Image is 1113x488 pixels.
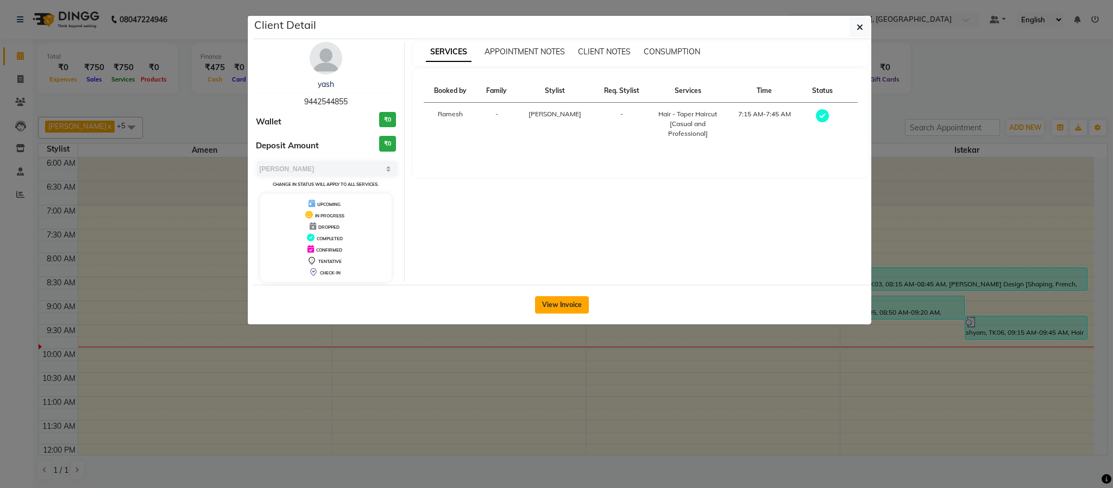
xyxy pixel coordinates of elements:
[304,97,348,107] span: 9442544855
[316,247,342,253] span: CONFIRMED
[803,79,842,103] th: Status
[477,79,516,103] th: Family
[529,110,581,118] span: [PERSON_NAME]
[593,79,650,103] th: Req. Stylist
[424,79,477,103] th: Booked by
[318,259,342,264] span: TENTATIVE
[426,42,471,62] span: SERVICES
[273,182,379,187] small: Change in status will apply to all services.
[517,79,593,103] th: Stylist
[485,47,565,57] span: APPOINTMENT NOTES
[593,103,650,146] td: -
[318,224,339,230] span: DROPPED
[317,236,343,241] span: COMPLETED
[256,140,319,152] span: Deposit Amount
[644,47,700,57] span: CONSUMPTION
[656,109,719,139] div: Hair - Taper Haircut [Casual and Professional]
[535,296,589,314] button: View Invoice
[726,79,802,103] th: Time
[650,79,726,103] th: Services
[379,112,396,128] h3: ₹0
[310,42,342,74] img: avatar
[318,79,334,89] a: yash
[317,202,341,207] span: UPCOMING
[379,136,396,152] h3: ₹0
[254,17,316,33] h5: Client Detail
[315,213,344,218] span: IN PROGRESS
[726,103,802,146] td: 7:15 AM-7:45 AM
[477,103,516,146] td: -
[578,47,631,57] span: CLIENT NOTES
[424,103,477,146] td: Ramesh
[320,270,341,276] span: CHECK-IN
[256,116,281,128] span: Wallet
